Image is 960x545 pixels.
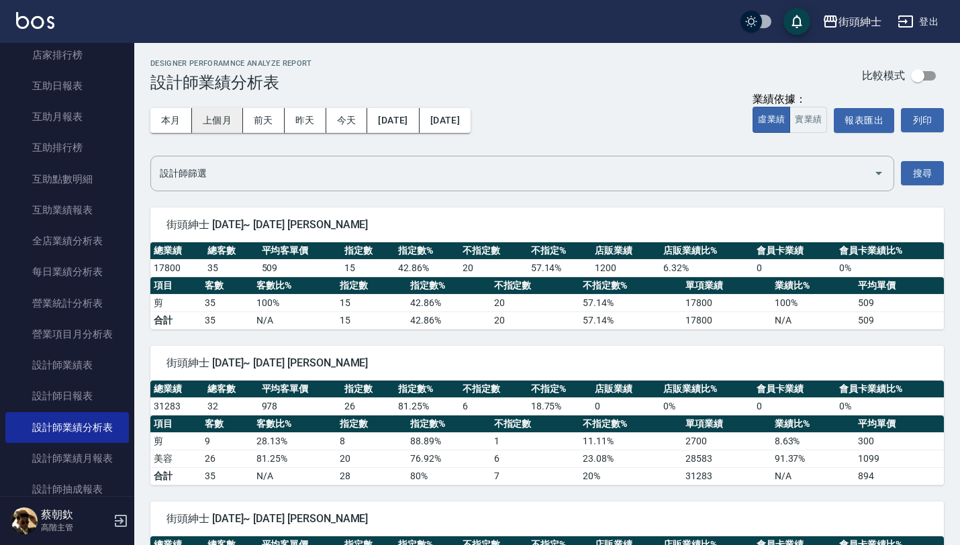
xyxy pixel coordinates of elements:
td: 300 [855,432,944,450]
th: 業績比% [771,277,855,295]
td: 0 % [836,259,944,277]
td: N/A [771,467,855,485]
td: 8.63 % [771,432,855,450]
td: 32 [204,397,258,415]
th: 客數 [201,415,252,433]
td: 35 [201,467,252,485]
a: 互助業績報表 [5,195,129,226]
th: 客數比% [253,415,337,433]
td: 509 [855,294,944,311]
td: 0 [753,397,836,415]
a: 設計師業績分析表 [5,412,129,443]
td: 31283 [682,467,771,485]
td: 42.86 % [395,259,459,277]
span: 街頭紳士 [DATE]~ [DATE] [PERSON_NAME] [166,356,928,370]
button: 上個月 [192,108,243,133]
table: a dense table [150,242,944,277]
th: 不指定數 [491,277,580,295]
button: save [783,8,810,35]
th: 平均單價 [855,415,944,433]
th: 客數比% [253,277,337,295]
table: a dense table [150,277,944,330]
td: 20 [336,450,407,467]
th: 指定數% [395,381,459,398]
a: 營業項目月分析表 [5,319,129,350]
th: 不指定數 [459,381,528,398]
td: 6 [459,397,528,415]
th: 總客數 [204,242,258,260]
a: 全店業績分析表 [5,226,129,256]
th: 店販業績比% [660,381,753,398]
td: 23.08 % [579,450,682,467]
img: Person [11,507,38,534]
th: 指定數% [407,415,491,433]
td: 6 [491,450,580,467]
h3: 設計師業績分析表 [150,73,312,92]
td: 20 [459,259,528,277]
th: 平均單價 [855,277,944,295]
a: 互助排行榜 [5,132,129,163]
td: 81.25 % [395,397,459,415]
input: 選擇設計師 [156,162,868,185]
th: 會員卡業績比% [836,381,944,398]
td: 28.13 % [253,432,337,450]
td: 1 [491,432,580,450]
button: 本月 [150,108,192,133]
th: 不指定% [528,242,592,260]
td: 9 [201,432,252,450]
td: 15 [336,311,407,329]
a: 互助月報表 [5,101,129,132]
th: 單項業績 [682,277,771,295]
th: 不指定數 [459,242,528,260]
p: 比較模式 [862,68,905,83]
td: 57.14% [579,311,682,329]
td: 91.37 % [771,450,855,467]
table: a dense table [150,381,944,415]
th: 平均客單價 [258,381,341,398]
td: 26 [341,397,395,415]
td: 11.11 % [579,432,682,450]
td: 7 [491,467,580,485]
button: 前天 [243,108,285,133]
td: 合計 [150,311,201,329]
a: 互助點數明細 [5,164,129,195]
td: 1200 [591,259,660,277]
button: Open [868,162,890,184]
td: 8 [336,432,407,450]
th: 會員卡業績 [753,242,836,260]
td: 6.32 % [660,259,753,277]
td: 88.89 % [407,432,491,450]
th: 不指定數% [579,277,682,295]
td: 20 [491,294,580,311]
td: 17800 [682,294,771,311]
td: 合計 [150,467,201,485]
button: [DATE] [367,108,419,133]
button: 昨天 [285,108,326,133]
th: 指定數 [336,277,407,295]
th: 店販業績 [591,242,660,260]
td: 31283 [150,397,204,415]
th: 會員卡業績 [753,381,836,398]
td: 509 [258,259,341,277]
td: 35 [201,311,252,329]
th: 業績比% [771,415,855,433]
th: 總客數 [204,381,258,398]
td: 28583 [682,450,771,467]
a: 設計師日報表 [5,381,129,411]
h2: Designer Perforamnce Analyze Report [150,59,312,68]
td: N/A [253,467,337,485]
td: 81.25 % [253,450,337,467]
button: 今天 [326,108,368,133]
th: 不指定數% [579,415,682,433]
td: 42.86% [407,311,491,329]
th: 會員卡業績比% [836,242,944,260]
span: 街頭紳士 [DATE]~ [DATE] [PERSON_NAME] [166,218,928,232]
th: 總業績 [150,242,204,260]
td: 100 % [253,294,337,311]
th: 指定數 [336,415,407,433]
img: Logo [16,12,54,29]
td: 894 [855,467,944,485]
td: N/A [771,311,855,329]
td: 1099 [855,450,944,467]
span: 街頭紳士 [DATE]~ [DATE] [PERSON_NAME] [166,512,928,526]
